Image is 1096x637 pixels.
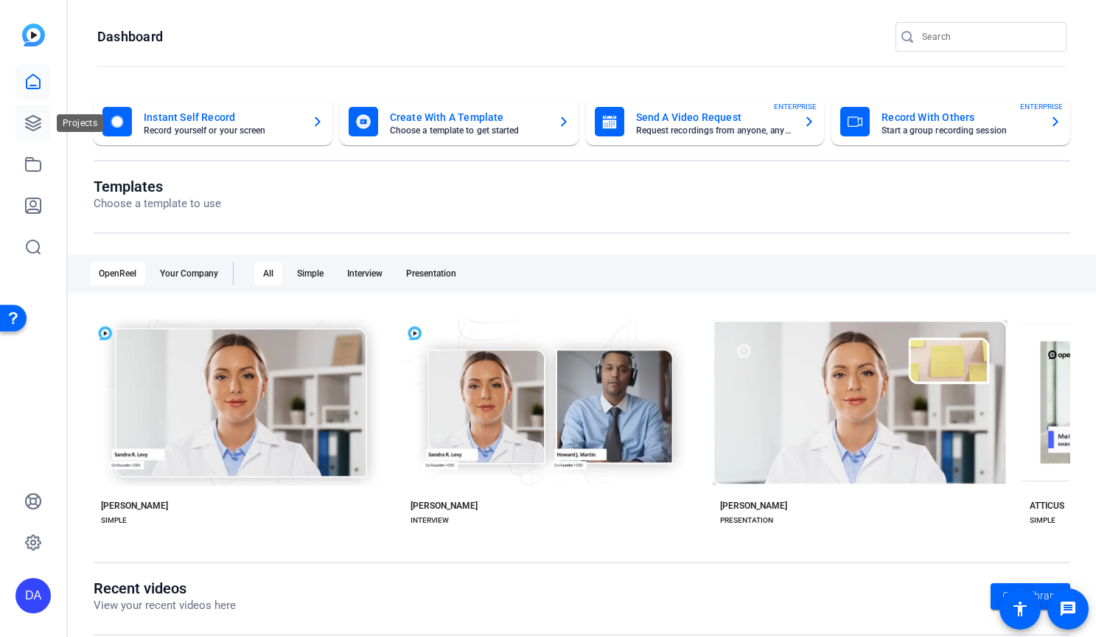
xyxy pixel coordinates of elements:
div: [PERSON_NAME] [411,500,478,512]
p: View your recent videos here [94,597,236,614]
img: blue-gradient.svg [22,24,45,46]
div: DA [15,578,51,613]
h1: Recent videos [94,579,236,597]
div: Interview [338,262,391,285]
button: Record With OthersStart a group recording sessionENTERPRISE [831,98,1070,145]
div: [PERSON_NAME] [101,500,168,512]
div: SIMPLE [1030,515,1055,526]
div: OpenReel [90,262,145,285]
mat-card-subtitle: Choose a template to get started [390,126,546,135]
button: Create With A TemplateChoose a template to get started [340,98,579,145]
mat-card-title: Send A Video Request [636,108,792,126]
mat-card-subtitle: Record yourself or your screen [144,126,300,135]
h1: Dashboard [97,28,163,46]
div: [PERSON_NAME] [720,500,787,512]
h1: Templates [94,178,221,195]
mat-icon: accessibility [1011,600,1029,618]
button: Send A Video RequestRequest recordings from anyone, anywhereENTERPRISE [586,98,825,145]
mat-card-title: Instant Self Record [144,108,300,126]
a: Go to library [991,583,1070,610]
mat-card-subtitle: Start a group recording session [882,126,1038,135]
span: ENTERPRISE [1020,101,1063,112]
div: Your Company [151,262,227,285]
div: PRESENTATION [720,515,773,526]
div: Presentation [397,262,465,285]
div: ATTICUS [1030,500,1064,512]
mat-card-title: Create With A Template [390,108,546,126]
div: All [254,262,282,285]
mat-icon: message [1059,600,1077,618]
div: INTERVIEW [411,515,449,526]
button: Instant Self RecordRecord yourself or your screen [94,98,332,145]
span: ENTERPRISE [774,101,817,112]
div: SIMPLE [101,515,127,526]
div: Projects [57,114,103,132]
input: Search [922,28,1055,46]
mat-card-title: Record With Others [882,108,1038,126]
mat-card-subtitle: Request recordings from anyone, anywhere [636,126,792,135]
div: Simple [288,262,332,285]
p: Choose a template to use [94,195,221,212]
